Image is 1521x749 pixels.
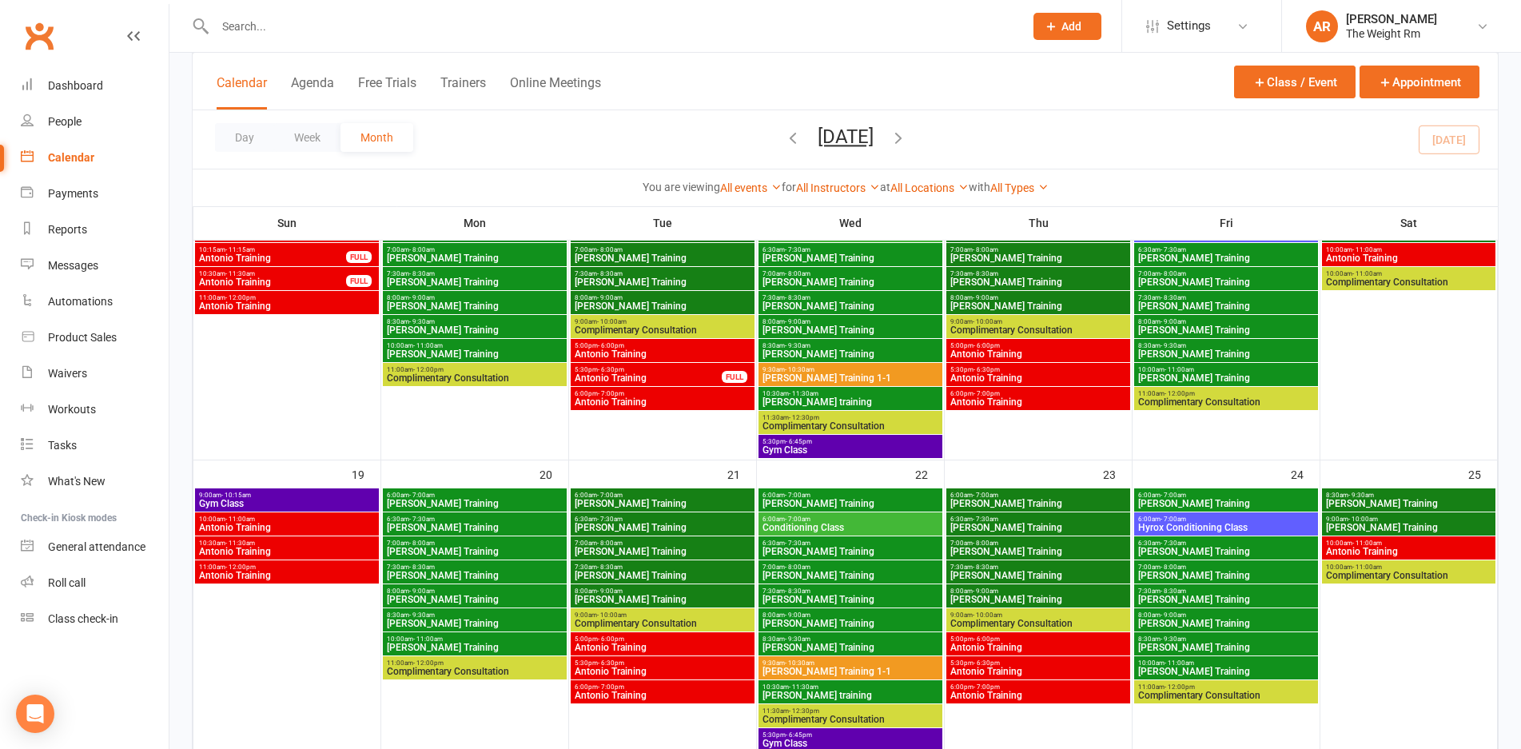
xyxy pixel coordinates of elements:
span: - 8:30am [973,564,998,571]
span: 6:00am [762,516,939,523]
span: - 6:30pm [598,366,624,373]
span: [PERSON_NAME] Training [1137,547,1315,556]
span: [PERSON_NAME] Training [1137,373,1315,383]
th: Sun [193,206,381,240]
span: [PERSON_NAME] Training [762,301,939,311]
span: - 9:30am [409,612,435,619]
span: Antonio Training [198,253,347,263]
span: Complimentary Consultation [574,325,751,335]
span: [PERSON_NAME] Training [574,277,751,287]
div: 25 [1468,460,1497,487]
span: 9:00am [1325,516,1492,523]
span: Complimentary Consultation [950,325,1127,335]
div: 19 [352,460,380,487]
strong: with [969,181,990,193]
span: - 9:30am [785,342,810,349]
span: [PERSON_NAME] Training [950,547,1127,556]
span: 7:00am [762,270,939,277]
span: [PERSON_NAME] Training [762,325,939,335]
span: Antonio Training [198,277,347,287]
a: People [21,104,169,140]
button: Class / Event [1234,66,1356,98]
button: Agenda [291,75,334,110]
span: - 7:00pm [598,390,624,397]
span: 6:00pm [574,390,751,397]
span: 7:30am [574,564,751,571]
span: [PERSON_NAME] Training [574,499,751,508]
button: Free Trials [358,75,416,110]
span: [PERSON_NAME] Training [1137,571,1315,580]
span: [PERSON_NAME] Training [386,301,563,311]
strong: You are viewing [643,181,720,193]
span: [PERSON_NAME] Training [386,595,563,604]
span: Gym Class [762,445,939,455]
span: - 12:00pm [225,564,256,571]
span: [PERSON_NAME] Training [762,277,939,287]
span: 7:00am [1137,270,1315,277]
span: - 9:00am [597,294,623,301]
span: - 7:00am [785,492,810,499]
span: - 8:00am [597,246,623,253]
span: [PERSON_NAME] Training [386,571,563,580]
span: [PERSON_NAME] Training [386,499,563,508]
span: 10:15am [198,246,347,253]
span: Antonio Training [1325,253,1492,263]
div: The Weight Rm [1346,26,1437,41]
a: Clubworx [19,16,59,56]
div: Roll call [48,576,86,589]
span: [PERSON_NAME] Training [1137,499,1315,508]
span: 6:30am [574,516,751,523]
span: 10:00am [1325,564,1492,571]
span: - 7:00am [1161,492,1186,499]
span: 9:00am [198,492,376,499]
span: - 11:15am [225,246,255,253]
div: Workouts [48,403,96,416]
a: Payments [21,176,169,212]
span: 8:30am [1325,492,1492,499]
span: 6:30am [386,516,563,523]
a: Workouts [21,392,169,428]
span: 9:00am [574,318,751,325]
span: 5:30pm [574,366,723,373]
span: - 9:30am [1161,342,1186,349]
div: People [48,115,82,128]
span: Antonio Training [574,373,723,383]
span: [PERSON_NAME] Training [1137,325,1315,335]
span: - 9:00am [409,294,435,301]
button: Add [1033,13,1101,40]
button: Calendar [217,75,267,110]
span: 8:00am [386,294,563,301]
span: - 9:30am [1348,492,1374,499]
span: - 11:00am [225,516,255,523]
div: General attendance [48,540,145,553]
span: - 7:00am [597,492,623,499]
button: Day [215,123,274,152]
span: 11:00am [386,366,563,373]
span: 11:00am [198,294,376,301]
span: - 10:15am [221,492,251,499]
span: [PERSON_NAME] Training [1325,499,1492,508]
span: - 9:00am [973,294,998,301]
span: [PERSON_NAME] Training [1137,301,1315,311]
button: Month [340,123,413,152]
div: 20 [540,460,568,487]
div: Product Sales [48,331,117,344]
span: [PERSON_NAME] Training [386,325,563,335]
span: - 7:00am [785,516,810,523]
span: 9:30am [762,366,939,373]
span: 7:00am [950,540,1127,547]
span: - 8:00am [785,564,810,571]
span: - 6:30pm [974,366,1000,373]
span: Complimentary Consultation [1325,277,1492,287]
span: - 8:30am [1161,294,1186,301]
span: 7:00am [386,540,563,547]
span: - 7:00am [409,492,435,499]
span: 7:30am [386,564,563,571]
span: - 9:30am [409,318,435,325]
span: 6:30am [762,246,939,253]
span: 7:00am [762,564,939,571]
span: [PERSON_NAME] Training [574,301,751,311]
span: Gym Class [198,499,376,508]
span: [PERSON_NAME] Training [762,253,939,263]
span: 7:00am [950,246,1127,253]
